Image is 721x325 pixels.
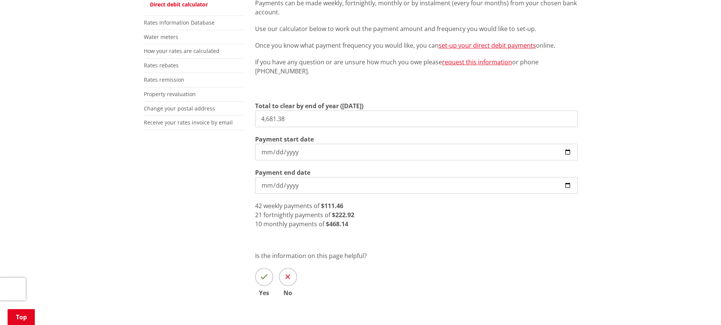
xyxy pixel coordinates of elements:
[8,309,35,325] a: Top
[255,24,578,33] p: Use our calculator below to work out the payment amount and frequency you would like to set-up.
[255,101,363,110] label: Total to clear by end of year ([DATE])
[150,1,208,8] a: Direct debit calculator
[144,47,220,54] a: How your rates are calculated
[144,119,233,126] a: Receive your rates invoice by email
[263,220,324,228] span: monthly payments of
[255,251,578,260] p: Is the information on this page helpful?
[144,19,215,26] a: Rates Information Database
[144,90,196,98] a: Property revaluation
[255,290,273,296] span: Yes
[263,211,330,219] span: fortnightly payments of
[263,202,319,210] span: weekly payments of
[255,202,262,210] span: 42
[144,76,184,83] a: Rates remission
[144,62,179,69] a: Rates rebates
[326,220,348,228] strong: $468.14
[279,290,297,296] span: No
[332,211,354,219] strong: $222.92
[144,105,215,112] a: Change your postal address
[255,41,578,50] p: Once you know what payment frequency you would like, you can online.
[686,293,713,320] iframe: Messenger Launcher
[255,135,314,144] label: Payment start date
[255,211,262,219] span: 21
[255,168,310,177] label: Payment end date
[144,33,178,40] a: Water meters
[321,202,343,210] strong: $111.46
[439,41,536,50] a: set-up your direct debit payments
[255,220,262,228] span: 10
[255,58,578,76] p: If you have any question or are unsure how much you owe please or phone [PHONE_NUMBER].
[442,58,512,66] a: request this information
